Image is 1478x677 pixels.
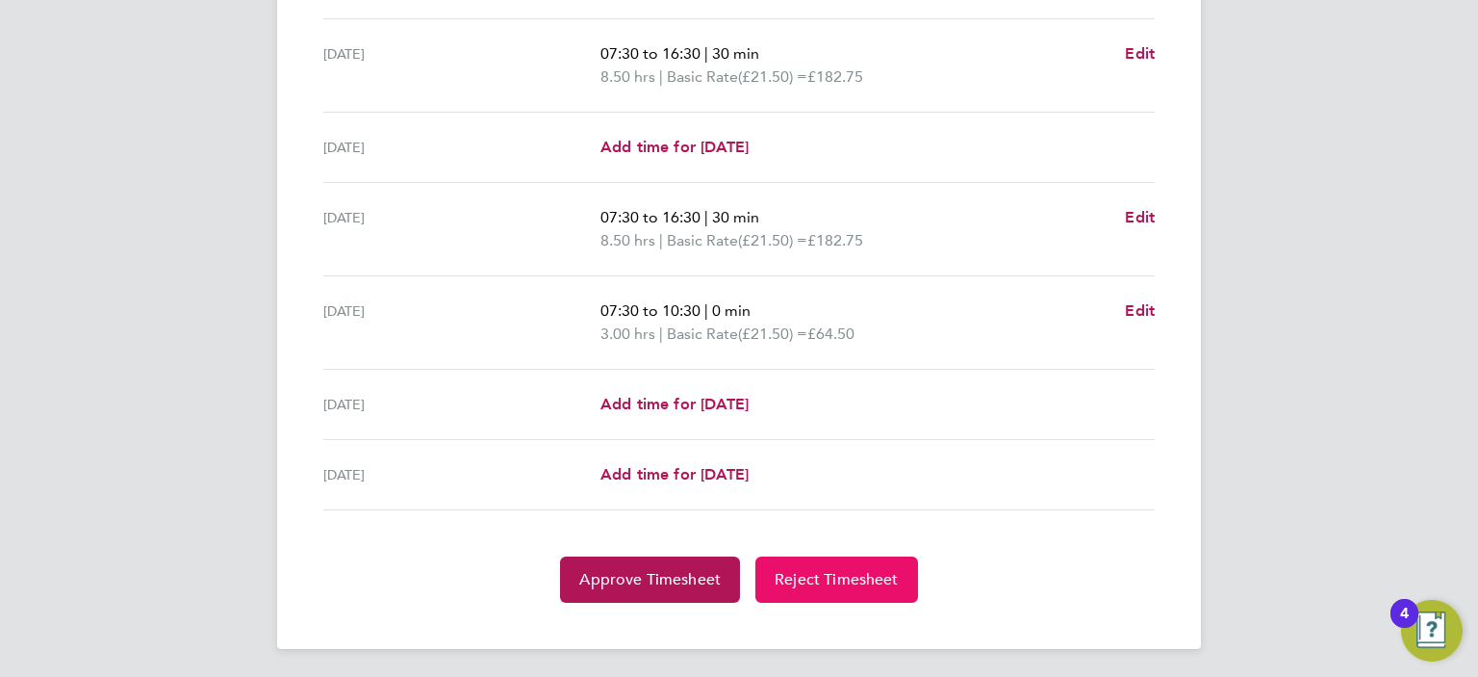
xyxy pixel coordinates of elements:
[600,208,701,226] span: 07:30 to 16:30
[1125,42,1155,65] a: Edit
[704,301,708,320] span: |
[755,557,918,603] button: Reject Timesheet
[807,67,863,86] span: £182.75
[807,325,854,343] span: £64.50
[600,44,701,63] span: 07:30 to 16:30
[712,301,751,320] span: 0 min
[323,463,600,486] div: [DATE]
[1125,44,1155,63] span: Edit
[1125,299,1155,323] a: Edit
[323,42,600,89] div: [DATE]
[775,570,899,589] span: Reject Timesheet
[667,323,738,346] span: Basic Rate
[579,570,721,589] span: Approve Timesheet
[667,65,738,89] span: Basic Rate
[600,395,749,413] span: Add time for [DATE]
[600,301,701,320] span: 07:30 to 10:30
[600,138,749,156] span: Add time for [DATE]
[600,325,655,343] span: 3.00 hrs
[738,325,807,343] span: (£21.50) =
[807,231,863,249] span: £182.75
[659,67,663,86] span: |
[600,231,655,249] span: 8.50 hrs
[1400,613,1409,638] div: 4
[659,325,663,343] span: |
[667,229,738,252] span: Basic Rate
[704,44,708,63] span: |
[323,393,600,416] div: [DATE]
[738,67,807,86] span: (£21.50) =
[323,136,600,159] div: [DATE]
[738,231,807,249] span: (£21.50) =
[1125,206,1155,229] a: Edit
[1401,600,1463,662] button: Open Resource Center, 4 new notifications
[712,44,759,63] span: 30 min
[659,231,663,249] span: |
[323,299,600,346] div: [DATE]
[600,463,749,486] a: Add time for [DATE]
[712,208,759,226] span: 30 min
[600,67,655,86] span: 8.50 hrs
[560,557,740,603] button: Approve Timesheet
[600,465,749,483] span: Add time for [DATE]
[1125,301,1155,320] span: Edit
[704,208,708,226] span: |
[323,206,600,252] div: [DATE]
[1125,208,1155,226] span: Edit
[600,393,749,416] a: Add time for [DATE]
[600,136,749,159] a: Add time for [DATE]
